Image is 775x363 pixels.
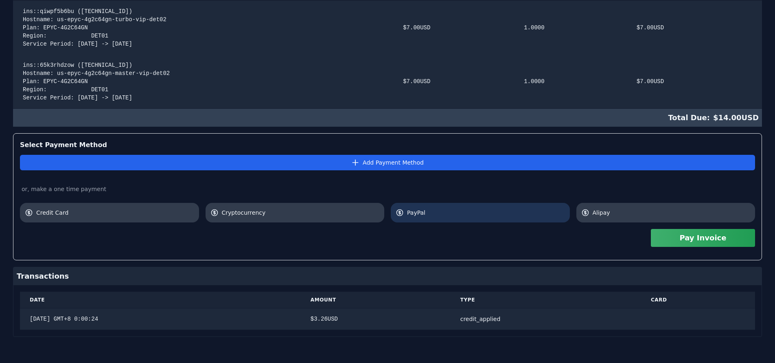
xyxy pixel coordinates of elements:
div: $ 14.00 USD [13,109,762,127]
div: $ 7.00 USD [403,77,504,86]
div: credit_applied [460,315,631,323]
div: or, make a one time payment [20,185,755,193]
div: ins::65k3rhdzow ([TECHNICAL_ID]) Hostname: us-epyc-4g2c64gn-master-vip-det02 Plan: EPYC-4G2C64GN ... [23,61,383,102]
div: $ 7.00 USD [637,24,752,32]
th: Card [641,292,755,308]
div: ins::qiwpf5b6bu ([TECHNICAL_ID]) Hostname: us-epyc-4g2c64gn-turbo-vip-det02 Plan: EPYC-4G2C64GN R... [23,7,383,48]
span: Total Due: [668,112,713,123]
span: PayPal [407,209,565,217]
th: Date [20,292,301,308]
th: Type [451,292,641,308]
div: $ 7.00 USD [637,77,752,86]
span: Credit Card [36,209,194,217]
span: Alipay [593,209,751,217]
div: $ 3.26 USD [311,315,441,323]
th: Amount [301,292,451,308]
div: Select Payment Method [20,140,755,150]
div: 1.0000 [524,77,617,86]
div: Transactions [13,267,762,285]
span: Cryptocurrency [222,209,380,217]
div: $ 7.00 USD [403,24,504,32]
button: Pay Invoice [651,229,755,247]
button: Add Payment Method [20,155,755,170]
div: 1.0000 [524,24,617,32]
div: [DATE] GMT+8 0:00:24 [30,315,291,323]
